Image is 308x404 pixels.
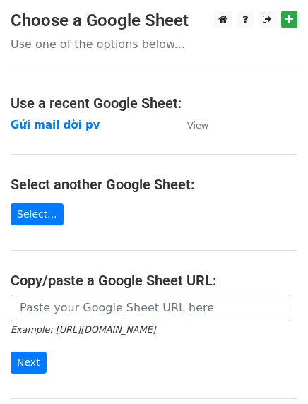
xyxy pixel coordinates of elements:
input: Next [11,352,47,374]
a: Gửi mail dời pv [11,119,100,131]
p: Use one of the options below... [11,37,297,52]
a: Select... [11,203,64,225]
h4: Use a recent Google Sheet: [11,95,297,112]
a: View [173,119,208,131]
h3: Choose a Google Sheet [11,11,297,31]
small: Example: [URL][DOMAIN_NAME] [11,324,155,335]
small: View [187,120,208,131]
h4: Copy/paste a Google Sheet URL: [11,272,297,289]
input: Paste your Google Sheet URL here [11,295,290,321]
h4: Select another Google Sheet: [11,176,297,193]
